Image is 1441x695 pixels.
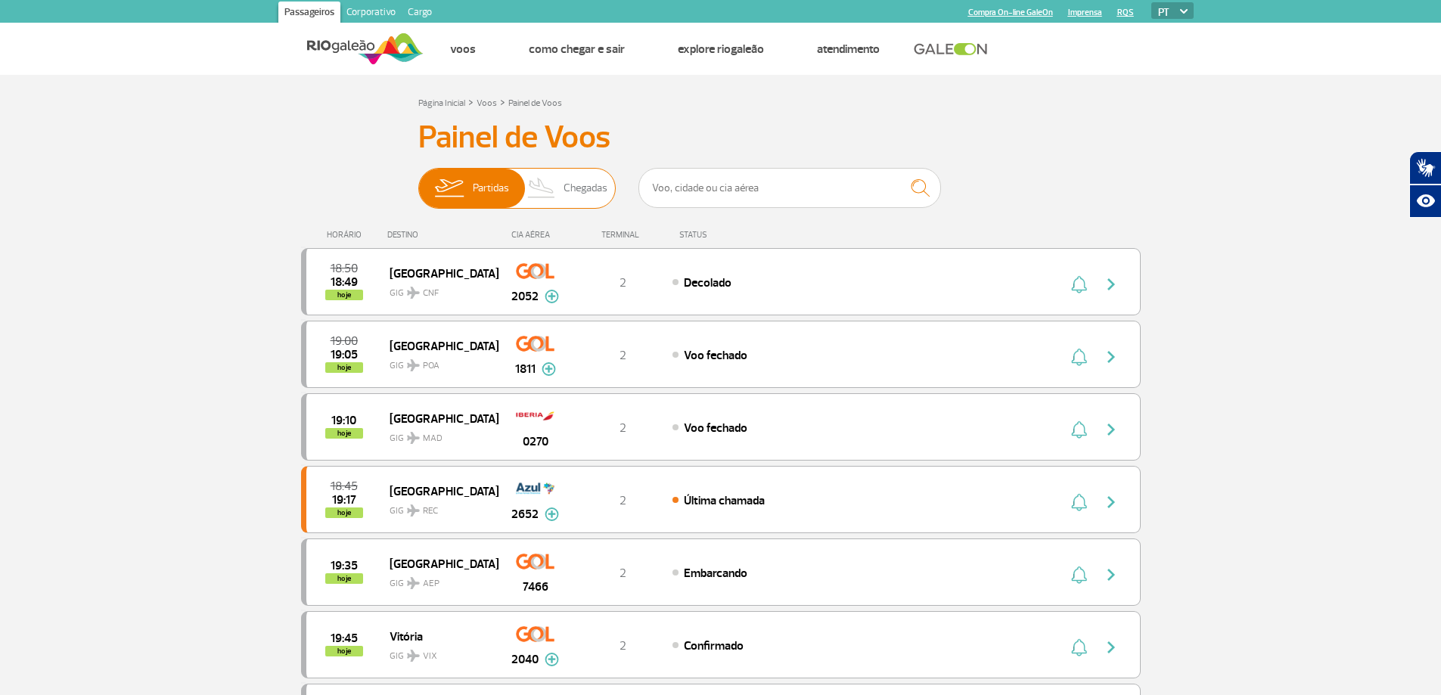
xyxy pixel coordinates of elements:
div: CIA AÉREA [498,230,573,240]
span: 0270 [523,433,548,451]
img: mais-info-painel-voo.svg [545,507,559,521]
img: sino-painel-voo.svg [1071,638,1087,656]
div: Plugin de acessibilidade da Hand Talk. [1409,151,1441,218]
span: hoje [325,507,363,518]
span: 2652 [511,505,539,523]
span: 1811 [515,360,536,378]
img: destiny_airplane.svg [407,504,420,517]
a: Explore RIOgaleão [678,42,764,57]
img: slider-desembarque [520,169,564,208]
img: destiny_airplane.svg [407,650,420,662]
span: Última chamada [684,493,765,508]
span: 7466 [523,578,548,596]
span: Chegadas [564,169,607,208]
span: [GEOGRAPHIC_DATA] [390,263,486,283]
span: GIG [390,496,486,518]
span: Partidas [473,169,509,208]
span: Voo fechado [684,348,747,363]
span: 2025-08-27 18:49:36 [331,277,358,287]
a: Imprensa [1068,8,1102,17]
span: 2025-08-27 19:00:00 [331,336,358,346]
span: [GEOGRAPHIC_DATA] [390,554,486,573]
img: seta-direita-painel-voo.svg [1102,275,1120,293]
span: AEP [423,577,439,591]
span: GIG [390,424,486,445]
h3: Painel de Voos [418,119,1023,157]
span: hoje [325,362,363,373]
span: Voo fechado [684,420,747,436]
div: STATUS [672,230,795,240]
img: seta-direita-painel-voo.svg [1102,638,1120,656]
span: 2052 [511,287,539,306]
a: Voos [450,42,476,57]
a: Painel de Voos [508,98,562,109]
img: sino-painel-voo.svg [1071,420,1087,439]
span: 2 [620,275,626,290]
img: destiny_airplane.svg [407,432,420,444]
span: CNF [423,287,439,300]
span: Embarcando [684,566,747,581]
span: GIG [390,641,486,663]
span: 2 [620,638,626,653]
a: Compra On-line GaleOn [968,8,1053,17]
a: > [500,93,505,110]
input: Voo, cidade ou cia aérea [638,168,941,208]
span: 2 [620,420,626,436]
a: RQS [1117,8,1134,17]
span: 2025-08-27 19:45:00 [331,633,358,644]
span: Decolado [684,275,731,290]
span: 2025-08-27 19:17:00 [332,495,356,505]
img: sino-painel-voo.svg [1071,566,1087,584]
span: hoje [325,573,363,584]
span: hoje [325,290,363,300]
img: seta-direita-painel-voo.svg [1102,566,1120,584]
span: REC [423,504,438,518]
img: seta-direita-painel-voo.svg [1102,493,1120,511]
span: [GEOGRAPHIC_DATA] [390,408,486,428]
span: 2040 [511,650,539,669]
span: [GEOGRAPHIC_DATA] [390,336,486,355]
img: mais-info-painel-voo.svg [542,362,556,376]
span: 2025-08-27 19:05:04 [331,349,358,360]
span: Vitória [390,626,486,646]
a: Cargo [402,2,438,26]
span: hoje [325,646,363,656]
a: Voos [477,98,497,109]
img: sino-painel-voo.svg [1071,348,1087,366]
img: mais-info-painel-voo.svg [545,290,559,303]
span: 2025-08-27 18:45:00 [331,481,358,492]
a: Página Inicial [418,98,465,109]
span: 2025-08-27 19:10:00 [331,415,356,426]
span: [GEOGRAPHIC_DATA] [390,481,486,501]
span: Confirmado [684,638,744,653]
a: Corporativo [340,2,402,26]
span: GIG [390,351,486,373]
span: POA [423,359,439,373]
img: seta-direita-painel-voo.svg [1102,348,1120,366]
span: GIG [390,569,486,591]
span: 2025-08-27 19:35:00 [331,560,358,571]
span: VIX [423,650,437,663]
div: TERMINAL [573,230,672,240]
a: Passageiros [278,2,340,26]
a: Como chegar e sair [529,42,625,57]
img: sino-painel-voo.svg [1071,275,1087,293]
a: Atendimento [817,42,880,57]
span: GIG [390,278,486,300]
span: 2 [620,566,626,581]
img: mais-info-painel-voo.svg [545,653,559,666]
img: destiny_airplane.svg [407,359,420,371]
span: 2025-08-27 18:50:00 [331,263,358,274]
img: seta-direita-painel-voo.svg [1102,420,1120,439]
div: DESTINO [387,230,498,240]
img: sino-painel-voo.svg [1071,493,1087,511]
img: destiny_airplane.svg [407,287,420,299]
span: MAD [423,432,443,445]
span: 2 [620,493,626,508]
img: slider-embarque [425,169,473,208]
img: destiny_airplane.svg [407,577,420,589]
div: HORÁRIO [306,230,388,240]
button: Abrir tradutor de língua de sinais. [1409,151,1441,185]
span: hoje [325,428,363,439]
span: 2 [620,348,626,363]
